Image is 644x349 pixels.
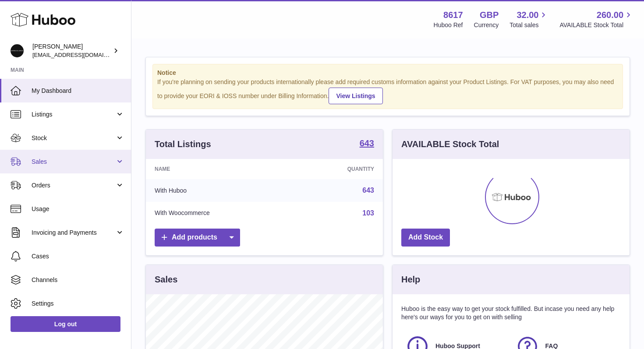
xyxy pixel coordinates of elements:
[401,274,420,286] h3: Help
[474,21,499,29] div: Currency
[32,134,115,142] span: Stock
[32,205,124,213] span: Usage
[329,88,382,104] a: View Listings
[146,179,293,202] td: With Huboo
[401,305,621,321] p: Huboo is the easy way to get your stock fulfilled. But incase you need any help here's our ways f...
[517,9,538,21] span: 32.00
[32,276,124,284] span: Channels
[510,21,548,29] span: Total sales
[32,87,124,95] span: My Dashboard
[32,42,111,59] div: [PERSON_NAME]
[32,229,115,237] span: Invoicing and Payments
[443,9,463,21] strong: 8617
[155,229,240,247] a: Add products
[293,159,383,179] th: Quantity
[32,300,124,308] span: Settings
[32,252,124,261] span: Cases
[360,139,374,148] strong: 643
[11,44,24,57] img: hello@alfredco.com
[32,181,115,190] span: Orders
[401,138,499,150] h3: AVAILABLE Stock Total
[360,139,374,149] a: 643
[362,209,374,217] a: 103
[155,138,211,150] h3: Total Listings
[146,159,293,179] th: Name
[157,69,618,77] strong: Notice
[510,9,548,29] a: 32.00 Total sales
[32,158,115,166] span: Sales
[559,9,633,29] a: 260.00 AVAILABLE Stock Total
[155,274,177,286] h3: Sales
[597,9,623,21] span: 260.00
[11,316,120,332] a: Log out
[157,78,618,104] div: If you're planning on sending your products internationally please add required customs informati...
[480,9,499,21] strong: GBP
[362,187,374,194] a: 643
[32,110,115,119] span: Listings
[401,229,450,247] a: Add Stock
[434,21,463,29] div: Huboo Ref
[146,202,293,225] td: With Woocommerce
[32,51,129,58] span: [EMAIL_ADDRESS][DOMAIN_NAME]
[559,21,633,29] span: AVAILABLE Stock Total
